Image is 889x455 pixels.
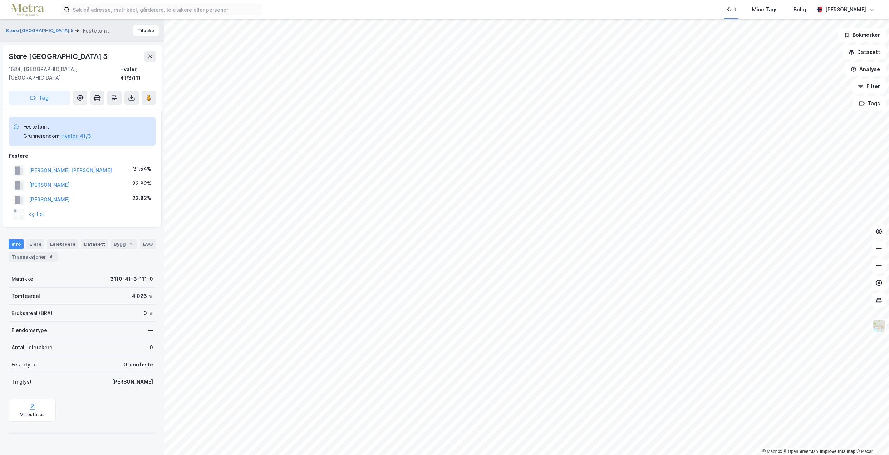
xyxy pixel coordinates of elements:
[140,239,156,249] div: ESG
[70,4,261,15] input: Søk på adresse, matrikkel, gårdeiere, leietakere eller personer
[112,377,153,386] div: [PERSON_NAME]
[853,421,889,455] iframe: Chat Widget
[143,309,153,317] div: 0 ㎡
[133,165,151,173] div: 31.54%
[726,5,736,14] div: Kart
[23,122,91,131] div: Festetomt
[133,25,159,36] button: Tilbake
[11,326,47,335] div: Eiendomstype
[110,275,153,283] div: 3110-41-3-111-0
[825,5,866,14] div: [PERSON_NAME]
[123,360,153,369] div: Grunnfeste
[11,309,53,317] div: Bruksareal (BRA)
[120,65,156,82] div: Hvaler, 41/3/111
[111,239,137,249] div: Bygg
[9,239,24,249] div: Info
[872,319,886,332] img: Z
[132,179,151,188] div: 22.82%
[784,449,818,454] a: OpenStreetMap
[752,5,778,14] div: Mine Tags
[11,377,32,386] div: Tinglyst
[149,343,153,352] div: 0
[11,360,37,369] div: Festetype
[81,239,108,249] div: Datasett
[794,5,806,14] div: Bolig
[853,96,886,111] button: Tags
[11,343,53,352] div: Antall leietakere
[148,326,153,335] div: —
[47,239,78,249] div: Leietakere
[9,152,156,160] div: Festere
[26,239,44,249] div: Eiere
[132,292,153,300] div: 4 026 ㎡
[6,27,75,34] button: Store [GEOGRAPHIC_DATA] 5
[838,28,886,42] button: Bokmerker
[11,4,44,16] img: metra-logo.256734c3b2bbffee19d4.png
[9,65,120,82] div: 1684, [GEOGRAPHIC_DATA], [GEOGRAPHIC_DATA]
[61,132,91,140] button: Hvaler, 41/3
[853,421,889,455] div: Kontrollprogram for chat
[9,91,70,105] button: Tag
[845,62,886,76] button: Analyse
[132,194,151,202] div: 22.82%
[852,79,886,94] button: Filter
[20,412,45,417] div: Miljøstatus
[762,449,782,454] a: Mapbox
[11,292,40,300] div: Tomteareal
[23,132,60,140] div: Grunneiendom
[83,26,109,35] div: Festetomt
[9,252,58,262] div: Transaksjoner
[820,449,855,454] a: Improve this map
[9,51,109,62] div: Store [GEOGRAPHIC_DATA] 5
[11,275,35,283] div: Matrikkel
[843,45,886,59] button: Datasett
[48,253,55,260] div: 4
[127,240,134,247] div: 2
